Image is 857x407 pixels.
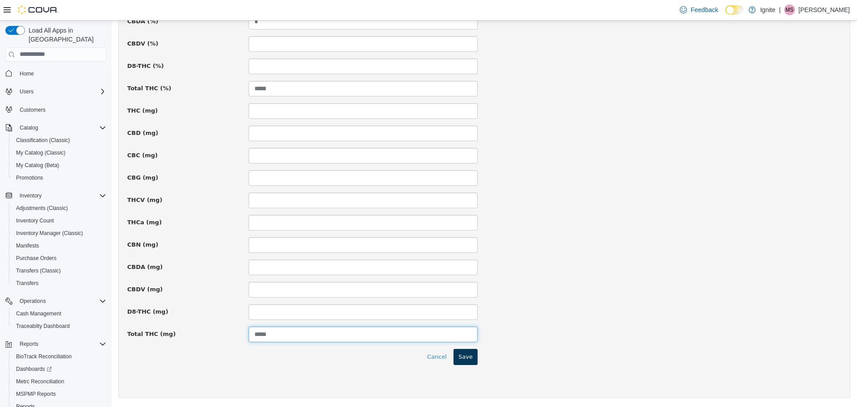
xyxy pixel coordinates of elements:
span: Classification (Classic) [16,137,70,144]
span: CBC (mg) [16,131,46,138]
span: Inventory [16,190,106,201]
span: Total THC (mg) [16,310,64,317]
p: Ignite [760,4,775,15]
button: Save [342,328,366,344]
a: Purchase Orders [12,253,60,264]
span: Inventory Manager (Classic) [16,230,83,237]
a: Customers [16,105,49,115]
span: CBDV (mg) [16,265,51,272]
span: Users [20,88,33,95]
a: MSPMP Reports [12,389,59,399]
a: Transfers (Classic) [12,265,64,276]
button: My Catalog (Classic) [9,147,110,159]
span: MS [786,4,794,15]
a: Promotions [12,172,47,183]
span: Home [20,70,34,77]
a: Traceabilty Dashboard [12,321,73,331]
button: My Catalog (Beta) [9,159,110,172]
button: Inventory [16,190,45,201]
button: Catalog [16,122,42,133]
span: Dashboards [16,365,52,373]
button: Adjustments (Classic) [9,202,110,214]
a: Classification (Classic) [12,135,74,146]
span: BioTrack Reconciliation [16,353,72,360]
a: Manifests [12,240,42,251]
span: Reports [20,340,38,348]
span: My Catalog (Classic) [16,149,66,156]
button: Classification (Classic) [9,134,110,147]
a: Inventory Manager (Classic) [12,228,87,239]
span: Cash Management [16,310,61,317]
div: Maddison Smith [784,4,795,15]
a: Metrc Reconciliation [12,376,68,387]
span: CBDV (%) [16,20,47,26]
button: Operations [2,295,110,307]
span: Home [16,68,106,79]
span: Transfers (Classic) [12,265,106,276]
button: MSPMP Reports [9,388,110,400]
span: Traceabilty Dashboard [16,323,70,330]
span: Adjustments (Classic) [16,205,68,212]
span: D8-THC (mg) [16,288,57,294]
span: Inventory [20,192,42,199]
span: D8-THC (%) [16,42,52,49]
button: Promotions [9,172,110,184]
span: Reports [16,339,106,349]
button: BioTrack Reconciliation [9,350,110,363]
span: Promotions [16,174,43,181]
a: Dashboards [12,364,55,374]
span: THCa (mg) [16,198,50,205]
button: Inventory Manager (Classic) [9,227,110,239]
span: Manifests [16,242,39,249]
span: Customers [20,106,46,113]
button: Catalog [2,122,110,134]
span: Inventory Count [16,217,54,224]
span: Catalog [16,122,106,133]
button: Manifests [9,239,110,252]
span: Traceabilty Dashboard [12,321,106,331]
a: Home [16,68,37,79]
a: Inventory Count [12,215,58,226]
span: CBD (mg) [16,109,47,116]
span: THCV (mg) [16,176,51,183]
span: Total THC (%) [16,64,60,71]
a: Adjustments (Classic) [12,203,71,214]
span: Operations [16,296,106,306]
span: Manifests [12,240,106,251]
button: Users [16,86,37,97]
span: Operations [20,298,46,305]
span: Users [16,86,106,97]
button: Transfers [9,277,110,290]
span: Metrc Reconciliation [16,378,64,385]
a: BioTrack Reconciliation [12,351,75,362]
span: My Catalog (Classic) [12,147,106,158]
button: Inventory Count [9,214,110,227]
span: Purchase Orders [12,253,106,264]
button: Users [2,85,110,98]
p: [PERSON_NAME] [799,4,850,15]
a: My Catalog (Classic) [12,147,69,158]
span: Metrc Reconciliation [12,376,106,387]
span: Promotions [12,172,106,183]
span: Customers [16,104,106,115]
button: Customers [2,103,110,116]
button: Home [2,67,110,80]
span: Inventory Count [12,215,106,226]
span: MSPMP Reports [12,389,106,399]
span: MSPMP Reports [16,390,56,398]
button: Transfers (Classic) [9,264,110,277]
span: Classification (Classic) [12,135,106,146]
a: Dashboards [9,363,110,375]
a: My Catalog (Beta) [12,160,63,171]
span: My Catalog (Beta) [12,160,106,171]
span: My Catalog (Beta) [16,162,59,169]
button: Metrc Reconciliation [9,375,110,388]
span: CBG (mg) [16,154,46,160]
button: Cash Management [9,307,110,320]
span: BioTrack Reconciliation [12,351,106,362]
a: Transfers [12,278,42,289]
a: Cash Management [12,308,65,319]
span: Load All Apps in [GEOGRAPHIC_DATA] [25,26,106,44]
a: Feedback [676,1,721,19]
